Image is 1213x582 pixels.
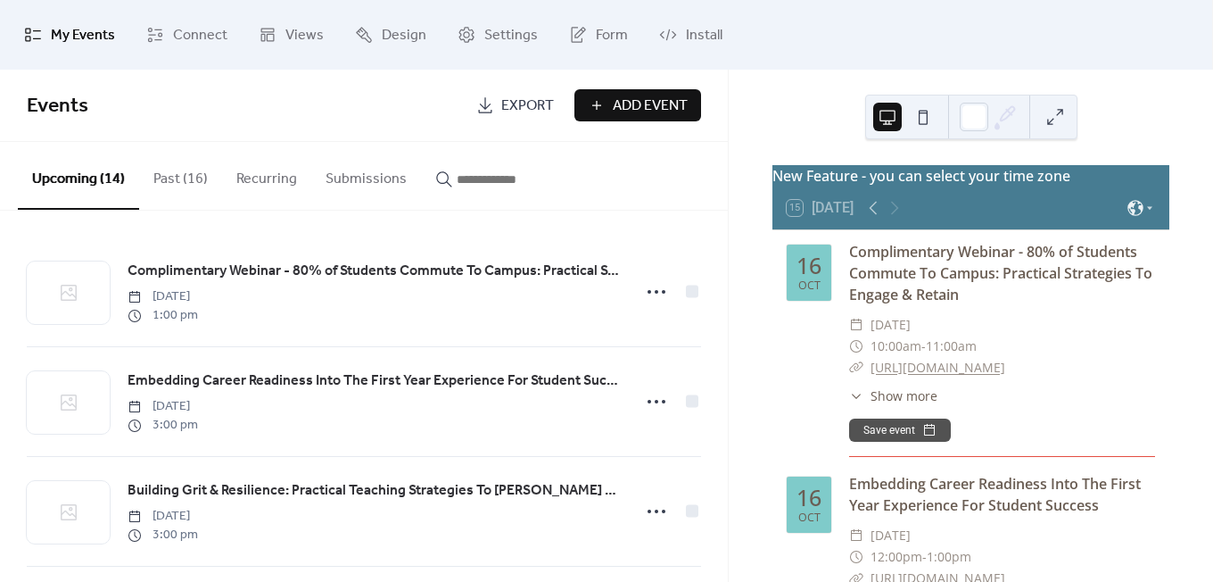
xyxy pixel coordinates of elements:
span: Export [501,96,554,117]
a: Views [245,7,337,62]
button: ​Show more [849,387,937,405]
div: 16 [796,486,821,509]
div: Oct [798,280,821,292]
div: ​ [849,314,863,336]
span: [DATE] [871,525,911,546]
span: Views [285,21,324,50]
span: 3:00 pm [128,526,198,545]
span: [DATE] [128,507,198,526]
div: Oct [798,512,821,524]
a: Export [463,89,567,121]
a: Complimentary Webinar - 80% of Students Commute To Campus: Practical Strategies To Engage & Retain [849,242,1152,304]
a: Settings [444,7,551,62]
span: [DATE] [128,287,198,306]
span: Events [27,87,88,126]
span: Show more [871,387,937,405]
span: 11:00am [926,336,977,357]
div: ​ [849,336,863,357]
button: Past (16) [139,142,222,208]
span: Design [382,21,426,50]
span: Embedding Career Readiness Into The First Year Experience For Student Success [128,370,621,392]
span: [DATE] [128,397,198,416]
a: Complimentary Webinar - 80% of Students Commute To Campus: Practical Strategies To Engage & Retain [128,260,621,283]
span: My Events [51,21,115,50]
button: Add Event [574,89,701,121]
span: Complimentary Webinar - 80% of Students Commute To Campus: Practical Strategies To Engage & Retain [128,261,621,282]
div: ​ [849,357,863,378]
a: Embedding Career Readiness Into The First Year Experience For Student Success [128,370,621,393]
span: 1:00 pm [128,306,198,325]
button: Upcoming (14) [18,142,139,210]
a: Install [646,7,736,62]
button: Save event [849,419,951,442]
div: ​ [849,525,863,546]
span: 12:00pm [871,546,922,568]
div: ​ [849,387,863,405]
a: Form [556,7,641,62]
a: [URL][DOMAIN_NAME] [871,359,1005,376]
span: Building Grit & Resilience: Practical Teaching Strategies To [PERSON_NAME] Perseverance [128,480,621,502]
button: Recurring [222,142,311,208]
button: Submissions [311,142,421,208]
a: Embedding Career Readiness Into The First Year Experience For Student Success [849,474,1141,515]
span: 10:00am [871,336,921,357]
a: Building Grit & Resilience: Practical Teaching Strategies To [PERSON_NAME] Perseverance [128,479,621,503]
span: - [922,546,927,568]
span: Connect [173,21,227,50]
div: New Feature - you can select your time zone [772,165,1169,187]
span: Add Event [613,96,688,117]
span: Form [596,21,628,50]
div: 16 [796,254,821,277]
a: My Events [11,7,128,62]
span: Settings [484,21,538,50]
span: - [921,336,926,357]
span: 3:00 pm [128,416,198,435]
a: Connect [133,7,241,62]
span: Install [686,21,722,50]
span: [DATE] [871,314,911,336]
span: 1:00pm [927,546,971,568]
div: ​ [849,546,863,568]
a: Design [342,7,440,62]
